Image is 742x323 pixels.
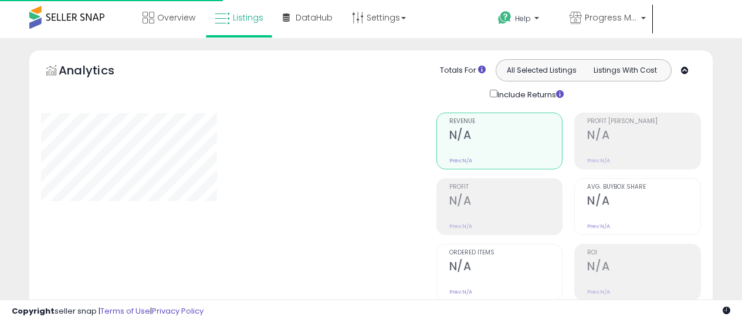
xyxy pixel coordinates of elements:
h2: N/A [587,194,700,210]
span: Profit [PERSON_NAME] [587,118,700,125]
small: Prev: N/A [587,157,610,164]
span: Avg. Buybox Share [587,184,700,191]
h2: N/A [587,260,700,276]
div: Include Returns [481,87,578,101]
button: All Selected Listings [499,63,584,78]
span: Progress Matters [585,12,638,23]
div: seller snap | | [12,306,204,317]
h2: N/A [587,128,700,144]
h5: Analytics [59,62,137,81]
span: Ordered Items [449,250,563,256]
span: ROI [587,250,700,256]
button: Listings With Cost [583,63,668,78]
strong: Copyright [12,305,55,317]
a: Help [489,2,559,38]
span: Help [515,13,531,23]
small: Prev: N/A [449,157,472,164]
span: DataHub [296,12,333,23]
span: Overview [157,12,195,23]
span: Profit [449,184,563,191]
span: Revenue [449,118,563,125]
a: Privacy Policy [152,305,204,317]
small: Prev: N/A [449,288,472,295]
small: Prev: N/A [587,223,610,230]
i: Get Help [497,11,512,25]
small: Prev: N/A [449,223,472,230]
h2: N/A [449,194,563,210]
a: Terms of Use [100,305,150,317]
span: Listings [233,12,263,23]
div: Totals For [440,65,486,76]
h2: N/A [449,128,563,144]
small: Prev: N/A [587,288,610,295]
h2: N/A [449,260,563,276]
